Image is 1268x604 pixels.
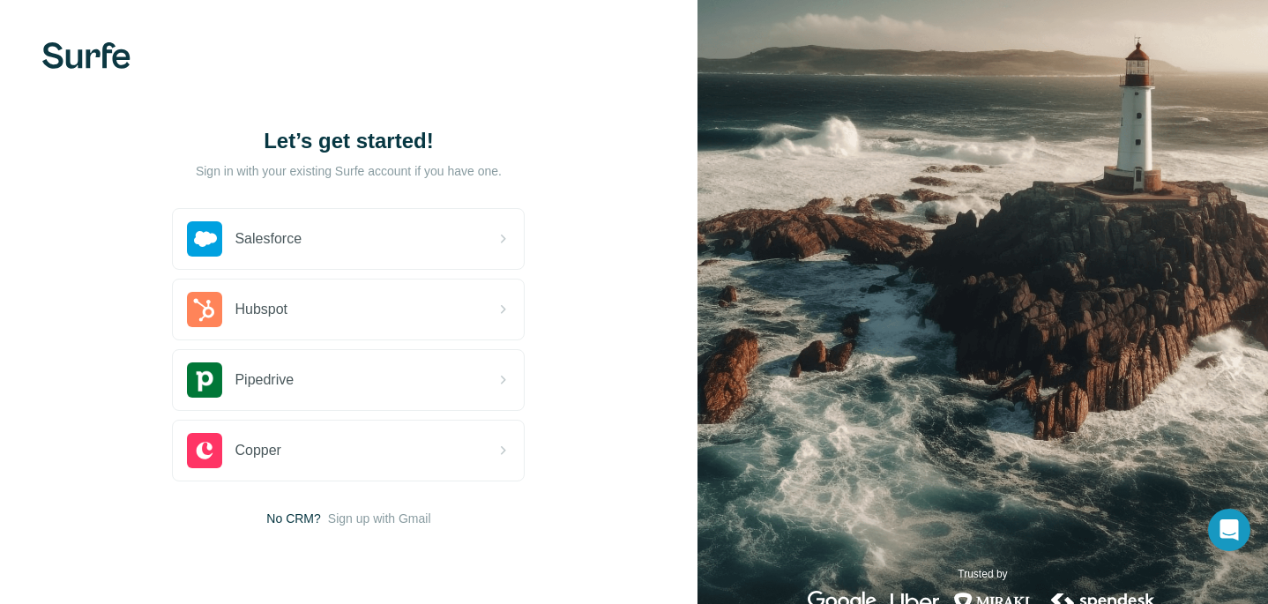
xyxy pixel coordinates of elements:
[187,362,222,398] img: pipedrive's logo
[235,228,302,250] span: Salesforce
[266,510,320,527] span: No CRM?
[42,42,131,69] img: Surfe's logo
[172,127,525,155] h1: Let’s get started!
[235,369,294,391] span: Pipedrive
[187,292,222,327] img: hubspot's logo
[196,162,502,180] p: Sign in with your existing Surfe account if you have one.
[328,510,431,527] button: Sign up with Gmail
[235,299,287,320] span: Hubspot
[235,440,280,461] span: Copper
[958,566,1007,582] p: Trusted by
[1208,509,1250,551] div: Open Intercom Messenger
[187,221,222,257] img: salesforce's logo
[187,433,222,468] img: copper's logo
